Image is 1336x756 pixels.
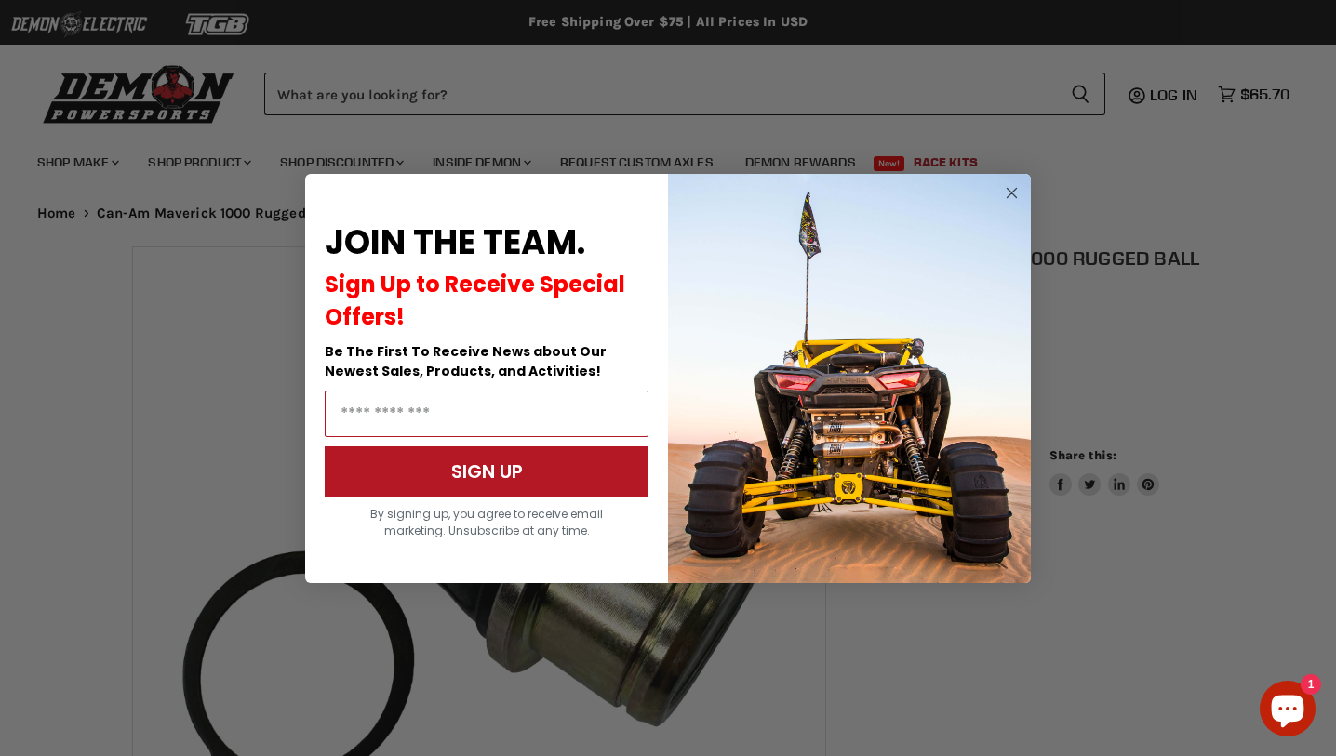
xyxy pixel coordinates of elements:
button: Close dialog [1000,181,1023,205]
input: Email Address [325,391,648,437]
img: a9095488-b6e7-41ba-879d-588abfab540b.jpeg [668,174,1031,583]
button: SIGN UP [325,446,648,497]
span: Sign Up to Receive Special Offers! [325,269,625,332]
span: By signing up, you agree to receive email marketing. Unsubscribe at any time. [370,506,603,538]
span: JOIN THE TEAM. [325,219,585,266]
inbox-online-store-chat: Shopify online store chat [1254,681,1321,741]
span: Be The First To Receive News about Our Newest Sales, Products, and Activities! [325,342,607,380]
